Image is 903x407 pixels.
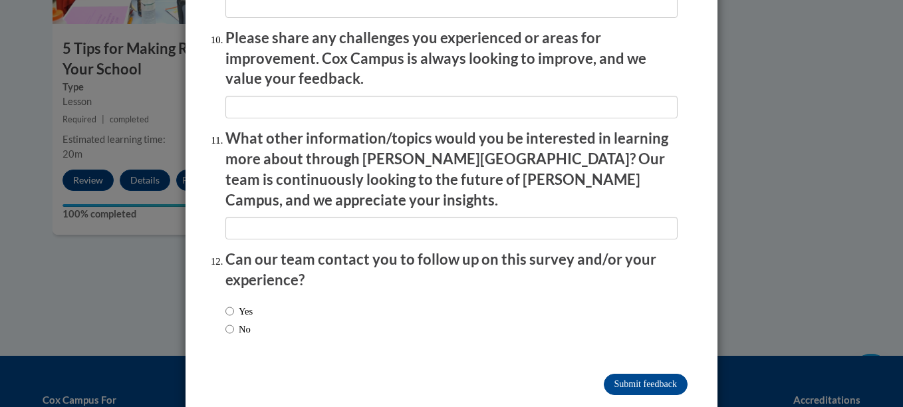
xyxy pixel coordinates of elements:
[225,322,234,337] input: No
[225,28,678,89] p: Please share any challenges you experienced or areas for improvement. Cox Campus is always lookin...
[225,322,251,337] label: No
[225,304,234,319] input: Yes
[604,374,688,395] input: Submit feedback
[225,249,678,291] p: Can our team contact you to follow up on this survey and/or your experience?
[225,128,678,210] p: What other information/topics would you be interested in learning more about through [PERSON_NAME...
[225,304,253,319] label: Yes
